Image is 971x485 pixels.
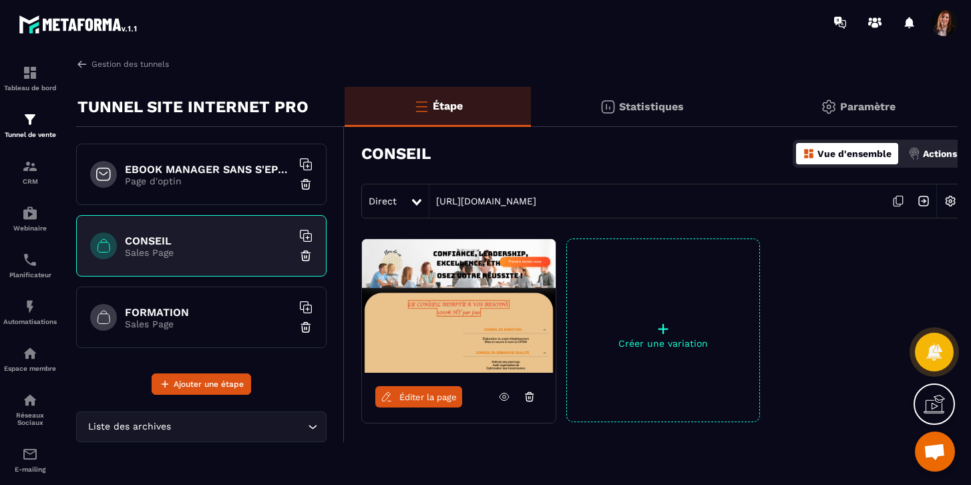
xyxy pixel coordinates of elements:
[76,412,327,442] div: Search for option
[369,196,397,206] span: Direct
[821,99,837,115] img: setting-gr.5f69749f.svg
[85,420,174,434] span: Liste des archives
[22,205,38,221] img: automations
[77,94,309,120] p: TUNNEL SITE INTERNET PRO
[3,382,57,436] a: social-networksocial-networkRéseaux Sociaux
[433,100,463,112] p: Étape
[125,306,292,319] h6: FORMATION
[22,345,38,361] img: automations
[413,98,429,114] img: bars-o.4a397970.svg
[3,335,57,382] a: automationsautomationsEspace membre
[3,84,57,92] p: Tableau de bord
[817,148,892,159] p: Vue d'ensemble
[567,338,759,349] p: Créer une variation
[923,148,957,159] p: Actions
[375,386,462,408] a: Éditer la page
[299,178,313,191] img: trash
[3,55,57,102] a: formationformationTableau de bord
[938,188,963,214] img: setting-w.858f3a88.svg
[3,436,57,483] a: emailemailE-mailing
[3,131,57,138] p: Tunnel de vente
[152,373,251,395] button: Ajouter une étape
[3,102,57,148] a: formationformationTunnel de vente
[3,412,57,426] p: Réseaux Sociaux
[3,466,57,473] p: E-mailing
[3,148,57,195] a: formationformationCRM
[19,12,139,36] img: logo
[76,58,169,70] a: Gestion des tunnels
[22,65,38,81] img: formation
[174,420,305,434] input: Search for option
[125,176,292,186] p: Page d'optin
[3,224,57,232] p: Webinaire
[299,249,313,263] img: trash
[840,100,896,113] p: Paramètre
[76,58,88,70] img: arrow
[619,100,684,113] p: Statistiques
[3,365,57,372] p: Espace membre
[22,446,38,462] img: email
[429,196,536,206] a: [URL][DOMAIN_NAME]
[3,289,57,335] a: automationsautomationsAutomatisations
[299,321,313,334] img: trash
[915,432,955,472] a: Ouvrir le chat
[567,319,759,338] p: +
[399,392,457,402] span: Éditer la page
[22,252,38,268] img: scheduler
[362,239,556,373] img: image
[22,392,38,408] img: social-network
[125,163,292,176] h6: EBOOK MANAGER SANS S'EPUISER OFFERT
[3,178,57,185] p: CRM
[3,242,57,289] a: schedulerschedulerPlanificateur
[803,148,815,160] img: dashboard-orange.40269519.svg
[361,144,431,163] h3: CONSEIL
[125,234,292,247] h6: CONSEIL
[3,195,57,242] a: automationsautomationsWebinaire
[3,318,57,325] p: Automatisations
[22,112,38,128] img: formation
[22,158,38,174] img: formation
[911,188,936,214] img: arrow-next.bcc2205e.svg
[3,271,57,279] p: Planificateur
[125,247,292,258] p: Sales Page
[908,148,920,160] img: actions.d6e523a2.png
[174,377,244,391] span: Ajouter une étape
[22,299,38,315] img: automations
[125,319,292,329] p: Sales Page
[600,99,616,115] img: stats.20deebd0.svg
